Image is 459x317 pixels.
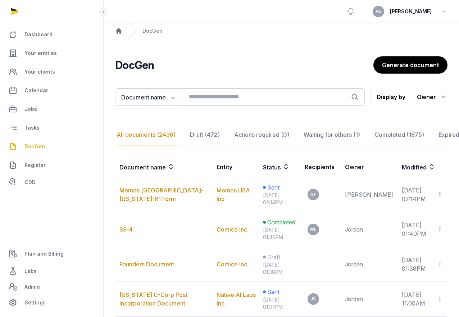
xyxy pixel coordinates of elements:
a: Labs [6,262,97,280]
span: Calendar [24,86,48,95]
nav: Breadcrumb [104,23,459,39]
th: Entity [212,157,259,177]
td: [DATE] 02:14PM [397,177,432,212]
td: [DATE] 01:38PM [397,247,432,282]
th: Owner [341,157,397,177]
span: Completed [267,218,295,227]
a: Comice Inc. [217,261,249,268]
a: Plan and Billing [6,245,97,262]
div: Waiting for others (1) [302,125,362,145]
span: WL [310,227,317,232]
th: Recipients [300,157,341,177]
a: Jobs [6,101,97,118]
span: JS [310,297,316,301]
a: Dashboard [6,26,97,43]
span: Plan and Billing [24,250,64,258]
div: [DATE] 02:14PM [263,192,296,206]
h2: DocGen [115,59,373,71]
div: [DATE] 01:40PM [263,227,296,241]
th: Document name [115,157,212,177]
td: Jordan [341,247,397,282]
div: [DATE] 01:37PM [263,296,296,311]
span: AS [376,9,382,14]
nav: Tabs [115,125,447,145]
a: CDD [6,175,97,190]
td: Jordan [341,282,397,317]
td: [DATE] 01:40PM [397,212,432,247]
a: SS-4 [119,226,133,233]
span: Labs [24,267,37,275]
span: [PERSON_NAME] [390,7,432,16]
div: DocGen [142,27,163,34]
span: Jobs [24,105,37,113]
td: [DATE] 11:00AM [397,282,432,317]
a: Momos USA Inc [217,187,250,202]
td: [PERSON_NAME] [341,177,397,212]
a: DocGen [6,138,97,155]
span: DocGen [24,142,45,151]
span: CDD [24,178,36,187]
a: Momos [GEOGRAPHIC_DATA]-[US_STATE]-R1 Form [119,187,204,202]
div: Actions required (0) [233,125,291,145]
a: Admin [6,280,97,294]
span: Register [24,161,46,169]
th: Modified [397,157,447,177]
span: Tasks [24,123,40,132]
div: Owner [417,91,447,103]
span: Settings [24,298,46,307]
div: Draft (472) [188,125,221,145]
td: Jordan [341,212,397,247]
span: AT [310,192,316,197]
a: Comice Inc. [217,226,249,233]
a: [US_STATE] C-Corp Post Incorporation Document [119,291,187,307]
span: Draft [267,253,280,261]
a: Calendar [6,82,97,99]
span: Sent [267,183,280,192]
span: Dashboard [24,30,53,39]
p: Display by [377,91,405,103]
th: Status [259,157,300,177]
div: Completed (1875) [373,125,426,145]
a: Settings [6,294,97,311]
a: Tasks [6,119,97,136]
a: Generate document [373,56,447,74]
button: Document name [115,88,182,106]
span: Sent [267,288,280,296]
a: Register [6,157,97,174]
a: Native AI Labs Inc. [217,291,256,307]
span: Your clients [24,67,55,76]
div: All documents (2436) [115,125,177,145]
a: Your clients [6,63,97,80]
a: Your entities [6,45,97,62]
span: Admin [24,283,40,291]
span: Your entities [24,49,57,57]
div: [DATE] 01:38PM [263,261,296,276]
button: AS [373,6,384,17]
a: Founders Document [119,261,174,268]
